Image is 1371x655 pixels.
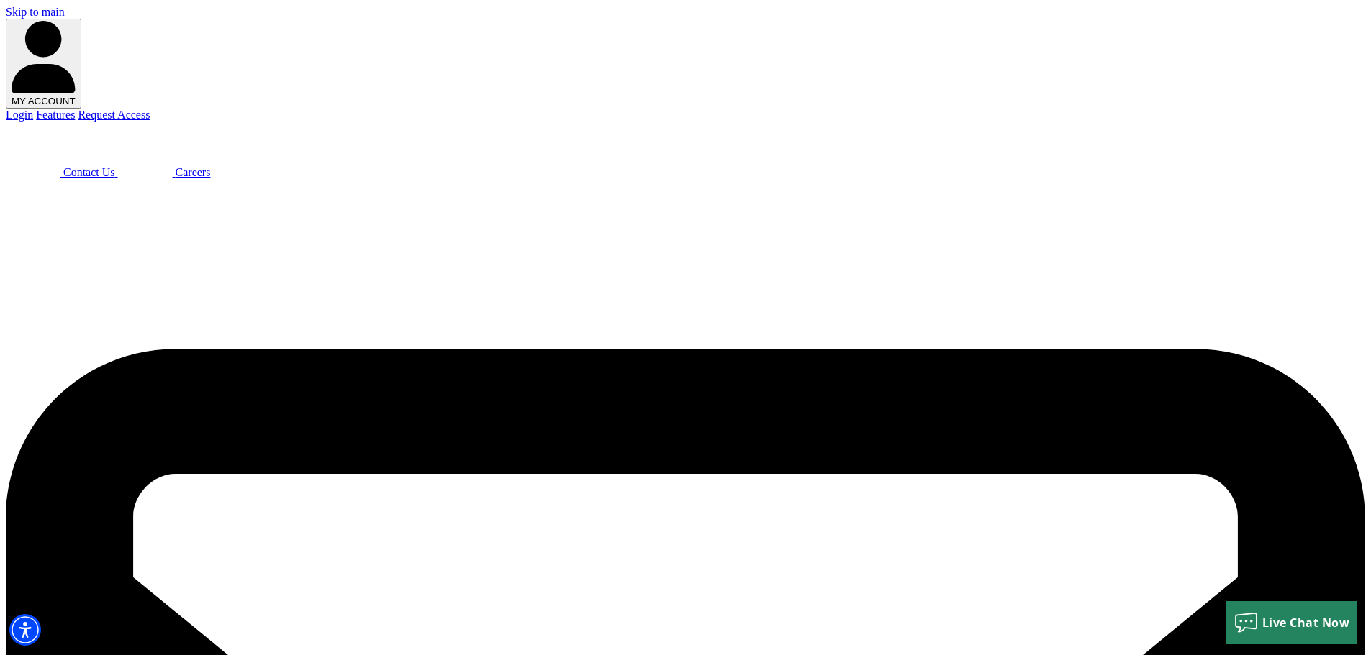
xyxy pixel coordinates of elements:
a: Features [36,109,75,121]
img: Beacon Funding chat [6,122,60,176]
div: Accessibility Menu [9,614,41,646]
a: Skip to main [6,6,65,18]
a: Login [6,109,33,121]
button: MY ACCOUNT [6,19,81,109]
button: Live Chat Now [1226,601,1357,644]
span: Careers [176,166,211,178]
span: Live Chat Now [1262,615,1350,631]
a: Careers [118,166,211,178]
img: Beacon Funding Careers [118,122,173,176]
span: Contact Us [63,166,115,178]
a: Request Access [78,109,150,121]
a: Contact Us [6,166,118,178]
